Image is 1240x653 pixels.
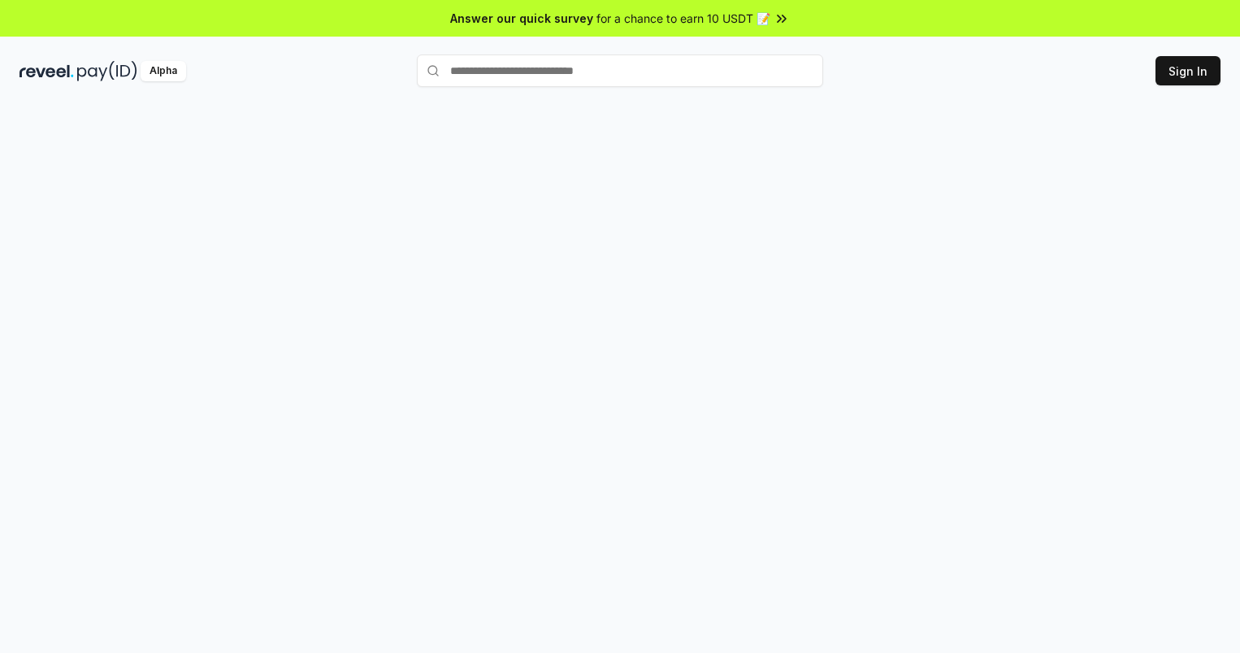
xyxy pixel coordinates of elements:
button: Sign In [1155,56,1220,85]
img: reveel_dark [20,61,74,81]
div: Alpha [141,61,186,81]
img: pay_id [77,61,137,81]
span: Answer our quick survey [450,10,593,27]
span: for a chance to earn 10 USDT 📝 [596,10,770,27]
